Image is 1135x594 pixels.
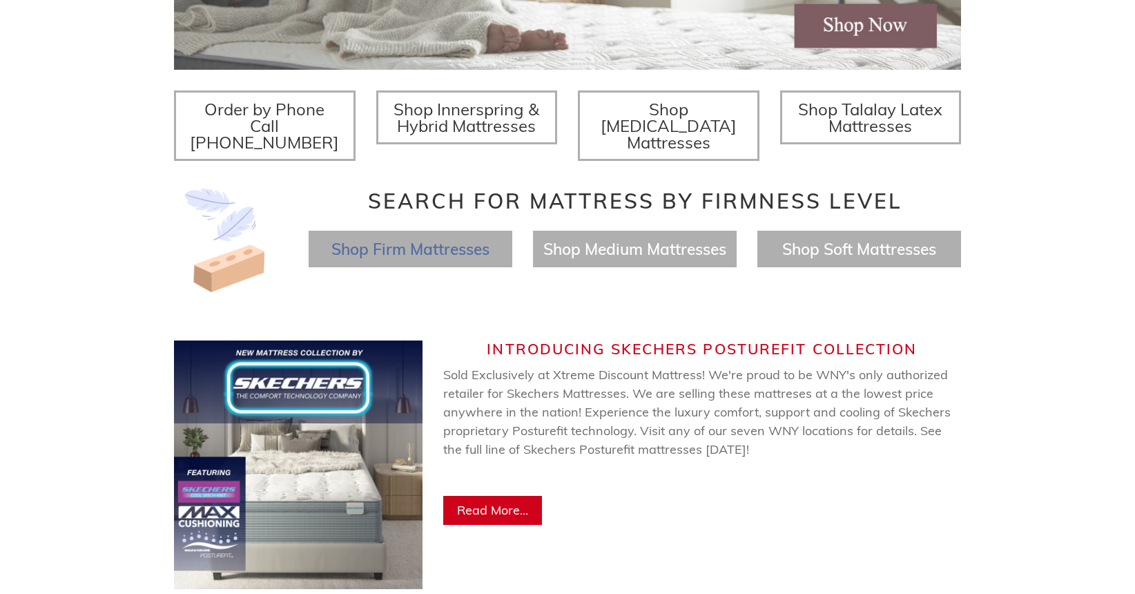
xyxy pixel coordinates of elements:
[443,496,542,525] a: Read More...
[376,90,558,144] a: Shop Innerspring & Hybrid Mattresses
[487,340,917,358] span: Introducing Skechers Posturefit Collection
[578,90,759,161] a: Shop [MEDICAL_DATA] Mattresses
[174,341,423,589] img: Skechers Web Banner (750 x 750 px) (2).jpg__PID:de10003e-3404-460f-8276-e05f03caa093
[457,502,528,518] span: Read More...
[174,90,356,161] a: Order by Phone Call [PHONE_NUMBER]
[601,99,737,153] span: Shop [MEDICAL_DATA] Mattresses
[543,239,726,259] a: Shop Medium Mattresses
[780,90,962,144] a: Shop Talalay Latex Mattresses
[331,239,489,259] a: Shop Firm Mattresses
[368,188,902,214] span: Search for Mattress by Firmness Level
[798,99,942,136] span: Shop Talalay Latex Mattresses
[190,99,339,153] span: Order by Phone Call [PHONE_NUMBER]
[782,239,936,259] a: Shop Soft Mattresses
[443,367,951,495] span: Sold Exclusively at Xtreme Discount Mattress! We're proud to be WNY's only authorized retailer fo...
[174,189,278,292] img: Image-of-brick- and-feather-representing-firm-and-soft-feel
[394,99,539,136] span: Shop Innerspring & Hybrid Mattresses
